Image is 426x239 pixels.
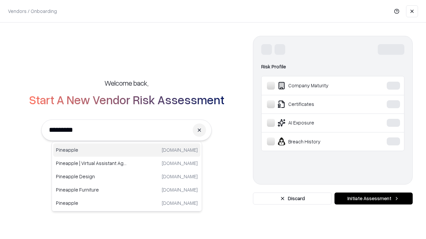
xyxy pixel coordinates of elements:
[334,193,413,204] button: Initiate Assessment
[56,146,127,153] p: Pineapple
[267,119,366,127] div: AI Exposure
[162,160,198,167] p: [DOMAIN_NAME]
[56,199,127,206] p: Pineapple
[162,173,198,180] p: [DOMAIN_NAME]
[261,63,404,71] div: Risk Profile
[162,186,198,193] p: [DOMAIN_NAME]
[267,82,366,90] div: Company Maturity
[56,160,127,167] p: Pineapple | Virtual Assistant Agency
[29,93,224,106] h2: Start A New Vendor Risk Assessment
[8,8,57,15] p: Vendors / Onboarding
[267,137,366,145] div: Breach History
[267,100,366,108] div: Certificates
[105,78,148,88] h5: Welcome back,
[253,193,332,204] button: Discard
[162,146,198,153] p: [DOMAIN_NAME]
[56,173,127,180] p: Pineapple Design
[56,186,127,193] p: Pineapple Furniture
[162,199,198,206] p: [DOMAIN_NAME]
[52,142,202,211] div: Suggestions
